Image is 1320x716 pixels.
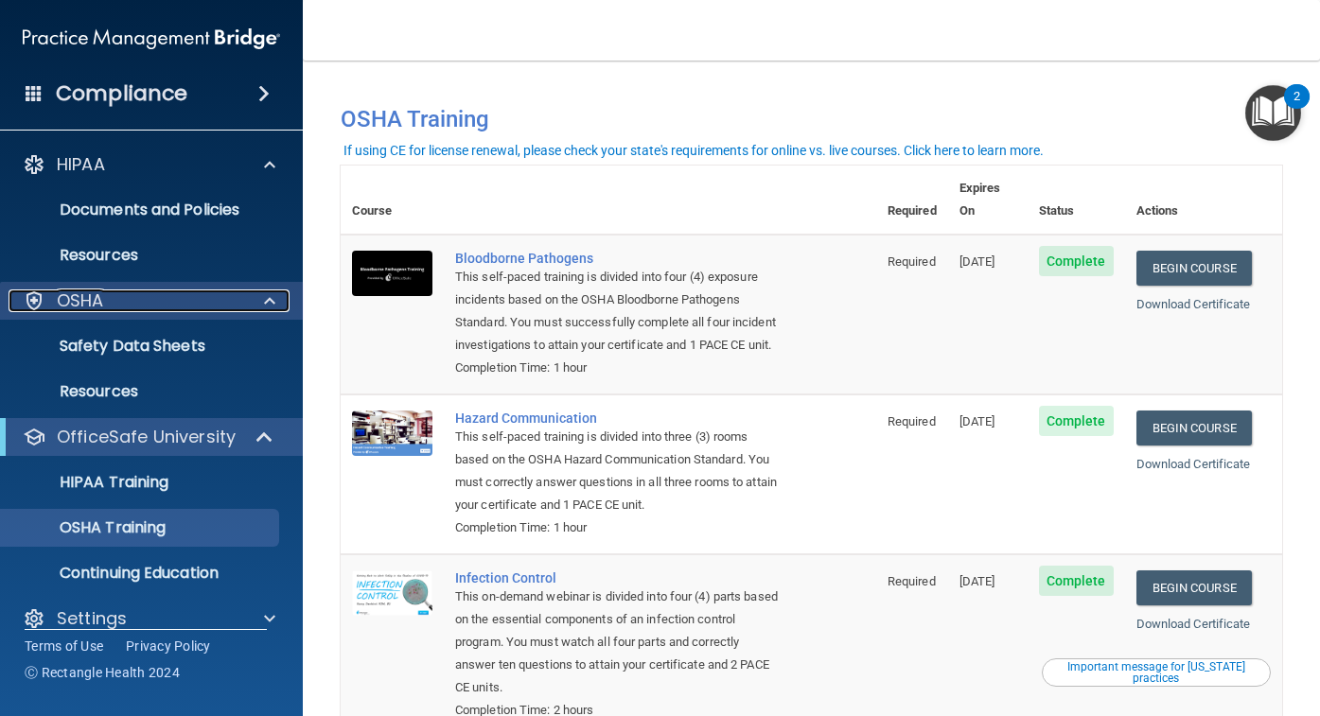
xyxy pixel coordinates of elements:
p: Resources [12,246,271,265]
th: Actions [1125,166,1282,235]
a: Privacy Policy [126,637,211,655]
a: Begin Course [1136,570,1252,605]
span: [DATE] [959,574,995,588]
a: OSHA [23,289,275,312]
div: Completion Time: 1 hour [455,516,782,539]
button: Open Resource Center, 2 new notifications [1245,85,1301,141]
a: Begin Course [1136,251,1252,286]
a: Begin Course [1136,410,1252,445]
p: OSHA Training [12,518,166,537]
div: This on-demand webinar is divided into four (4) parts based on the essential components of an inf... [455,585,782,699]
p: Continuing Education [12,564,271,583]
span: Complete [1039,566,1114,596]
a: Download Certificate [1136,617,1251,631]
p: Safety Data Sheets [12,337,271,356]
span: Ⓒ Rectangle Health 2024 [25,663,180,682]
div: This self-paced training is divided into four (4) exposure incidents based on the OSHA Bloodborne... [455,266,782,357]
span: Complete [1039,246,1114,276]
a: Settings [23,607,275,630]
a: Terms of Use [25,637,103,655]
h4: OSHA Training [341,106,1282,132]
a: OfficeSafe University [23,426,274,448]
p: OfficeSafe University [57,426,236,448]
p: Documents and Policies [12,201,271,219]
th: Status [1028,166,1125,235]
a: Infection Control [455,570,782,585]
a: Bloodborne Pathogens [455,251,782,266]
a: HIPAA [23,153,275,176]
div: 2 [1294,96,1300,121]
div: Completion Time: 1 hour [455,357,782,379]
a: Download Certificate [1136,297,1251,311]
h4: Compliance [56,80,187,107]
button: Read this if you are a dental practitioner in the state of CA [1042,658,1271,687]
div: Important message for [US_STATE] practices [1045,661,1268,684]
button: If using CE for license renewal, please check your state's requirements for online vs. live cours... [341,141,1047,160]
p: HIPAA Training [12,473,168,492]
th: Required [876,166,948,235]
span: [DATE] [959,254,995,269]
p: OSHA [57,289,104,312]
a: Hazard Communication [455,410,782,426]
th: Expires On [948,166,1028,235]
a: Download Certificate [1136,457,1251,471]
span: Required [888,254,936,269]
div: If using CE for license renewal, please check your state's requirements for online vs. live cours... [343,144,1044,157]
img: PMB logo [23,20,280,58]
p: Resources [12,382,271,401]
span: [DATE] [959,414,995,428]
p: Settings [57,607,127,630]
div: This self-paced training is divided into three (3) rooms based on the OSHA Hazard Communication S... [455,426,782,516]
th: Course [341,166,444,235]
span: Required [888,574,936,588]
p: HIPAA [57,153,105,176]
span: Complete [1039,406,1114,436]
span: Required [888,414,936,428]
